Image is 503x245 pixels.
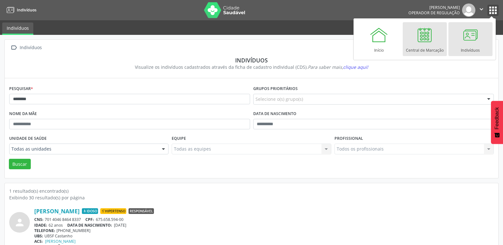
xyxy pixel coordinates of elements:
[14,64,489,70] div: Visualize os indivíduos cadastrados através da ficha de cadastro individual (CDS).
[343,64,368,70] span: clique aqui!
[4,5,36,15] a: Indivíduos
[14,57,489,64] div: Indivíduos
[9,109,37,119] label: Nome da mãe
[253,84,298,94] label: Grupos prioritários
[9,194,494,201] div: Exibindo 30 resultado(s) por página
[85,217,94,222] span: CPF:
[408,10,460,16] span: Operador de regulação
[96,217,123,222] span: 675.658.594-00
[478,6,485,13] i: 
[9,84,33,94] label: Pesquisar
[9,43,18,52] i: 
[2,23,33,35] a: Indivíduos
[82,208,98,214] span: Idoso
[34,233,43,239] span: UBS:
[487,5,499,16] button: apps
[67,222,112,228] span: DATA DE NASCIMENTO:
[129,208,154,214] span: Responsável
[34,233,494,239] div: UBSF Castanho
[494,107,500,129] span: Feedback
[255,96,303,102] span: Selecione o(s) grupo(s)
[491,101,503,144] button: Feedback - Mostrar pesquisa
[9,134,47,144] label: Unidade de saúde
[34,228,55,233] span: TELEFONE:
[448,22,493,56] a: Indivíduos
[357,22,401,56] a: Início
[9,188,494,194] div: 1 resultado(s) encontrado(s)
[408,5,460,10] div: [PERSON_NAME]
[34,239,43,244] span: ACS:
[475,3,487,17] button: 
[45,239,76,244] a: [PERSON_NAME]
[114,222,126,228] span: [DATE]
[34,217,43,222] span: CNS:
[34,208,80,215] a: [PERSON_NAME]
[18,43,43,52] div: Indivíduos
[34,222,47,228] span: IDADE:
[9,159,31,170] button: Buscar
[11,146,156,152] span: Todas as unidades
[334,134,363,144] label: Profissional
[308,64,368,70] i: Para saber mais,
[17,7,36,13] span: Indivíduos
[462,3,475,17] img: img
[253,109,296,119] label: Data de nascimento
[100,208,126,214] span: Hipertenso
[34,217,494,222] div: 701 4046 8464 8337
[403,22,447,56] a: Central de Marcação
[34,222,494,228] div: 62 anos
[34,228,494,233] div: [PHONE_NUMBER]
[9,43,43,52] a:  Indivíduos
[172,134,186,144] label: Equipe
